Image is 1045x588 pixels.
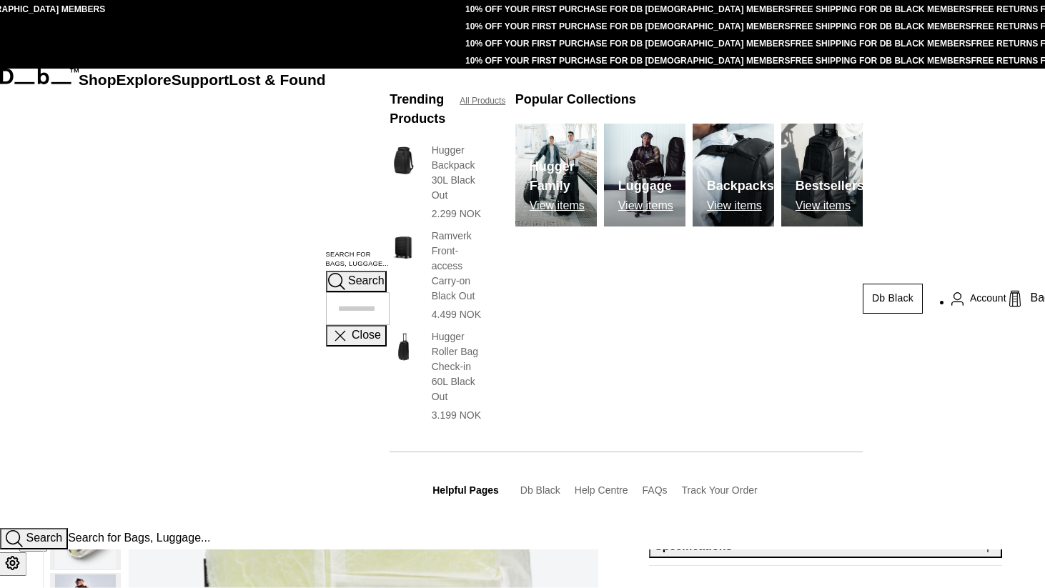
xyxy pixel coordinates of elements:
label: Search for Bags, Luggage... [326,250,390,270]
a: 10% OFF YOUR FIRST PURCHASE FOR DB [DEMOGRAPHIC_DATA] MEMBERS [465,39,790,49]
p: View items [707,199,774,212]
a: FREE SHIPPING FOR DB BLACK MEMBERS [791,4,971,14]
a: FREE SHIPPING FOR DB BLACK MEMBERS [791,56,971,66]
a: FAQs [643,484,668,496]
img: Ramverk Front-access Carry-on Black Out [390,229,417,264]
img: Db [693,124,774,226]
img: Hugger Roller Bag Check-in 60L Black Out [390,329,417,364]
a: Lost & Found [229,71,325,88]
span: 3.199 NOK [432,409,481,421]
h3: Backpacks [707,176,774,196]
a: 10% OFF YOUR FIRST PURCHASE FOR DB [DEMOGRAPHIC_DATA] MEMBERS [465,4,790,14]
h3: Luggage [618,176,673,196]
a: Hugger Backpack 30L Black Out Hugger Backpack 30L Black Out 2.299 NOK [390,143,486,221]
span: Search [348,275,385,287]
a: 10% OFF YOUR FIRST PURCHASE FOR DB [DEMOGRAPHIC_DATA] MEMBERS [465,56,790,66]
a: FREE SHIPPING FOR DB BLACK MEMBERS [791,39,971,49]
h3: Hugger Backpack 30L Black Out [432,143,487,203]
h3: Helpful Pages [432,483,499,498]
a: Db Hugger Family View items [515,124,597,226]
h3: Bestsellers [796,176,864,196]
a: Support [172,71,229,88]
a: Db Bestsellers View items [781,124,863,226]
a: Db Luggage View items [604,124,685,226]
a: Track Your Order [682,484,758,496]
a: Account [951,290,1006,307]
p: View items [530,199,597,212]
a: FREE SHIPPING FOR DB BLACK MEMBERS [791,21,971,31]
a: Hugger Roller Bag Check-in 60L Black Out Hugger Roller Bag Check-in 60L Black Out 3.199 NOK [390,329,486,423]
span: Close [352,329,381,342]
h3: Hugger Roller Bag Check-in 60L Black Out [432,329,487,404]
img: Db [781,124,863,226]
img: Db [515,124,597,226]
h3: Hugger Family [530,157,597,196]
h3: Ramverk Front-access Carry-on Black Out [432,229,487,304]
span: Search [26,532,62,544]
p: View items [618,199,673,212]
a: Help Centre [575,484,628,496]
button: Close [326,325,387,347]
p: View items [796,199,864,212]
a: All Products [460,94,505,107]
h3: Trending Products [390,90,445,129]
span: 4.499 NOK [432,309,481,320]
a: Explore [117,71,172,88]
img: Db [604,124,685,226]
span: 2.299 NOK [432,208,481,219]
a: Db Backpacks View items [693,124,774,226]
a: Ramverk Front-access Carry-on Black Out Ramverk Front-access Carry-on Black Out 4.499 NOK [390,229,486,322]
span: Account [970,291,1006,306]
a: 10% OFF YOUR FIRST PURCHASE FOR DB [DEMOGRAPHIC_DATA] MEMBERS [465,21,790,31]
a: Shop [79,71,117,88]
nav: Main Navigation [79,69,326,528]
h3: Popular Collections [515,90,636,109]
button: Search [326,271,387,292]
img: Hugger Backpack 30L Black Out [390,143,417,178]
a: Db Black [863,284,923,314]
a: Db Black [520,484,560,496]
